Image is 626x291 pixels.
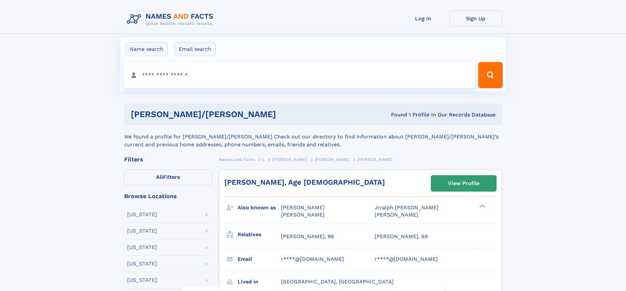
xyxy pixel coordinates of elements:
[450,10,502,27] a: Sign Up
[124,156,212,162] div: Filters
[375,212,418,218] span: [PERSON_NAME]
[334,111,496,118] div: Found 1 Profile In Our Records Database
[281,233,334,240] a: [PERSON_NAME], 96
[262,157,265,162] span: L
[127,245,157,250] div: [US_STATE]
[131,110,334,118] h1: [PERSON_NAME]/[PERSON_NAME]
[281,204,325,211] span: [PERSON_NAME]
[397,10,450,27] a: Log In
[156,174,163,180] span: All
[448,176,479,191] div: View Profile
[219,155,255,163] a: Names and Facts
[238,276,281,287] h3: Lived in
[127,261,157,266] div: [US_STATE]
[281,212,325,218] span: [PERSON_NAME]
[238,254,281,265] h3: Email
[478,62,502,88] button: Search Button
[357,157,392,162] span: [PERSON_NAME]
[315,155,350,163] a: [PERSON_NAME]
[127,212,157,217] div: [US_STATE]
[174,42,216,56] label: Email search
[375,233,428,240] a: [PERSON_NAME], 69
[124,193,212,199] div: Browse Locations
[375,204,439,211] span: Jrralph [PERSON_NAME]
[262,155,265,163] a: L
[272,155,307,163] a: [PERSON_NAME]
[238,202,281,213] h3: Also known as
[431,176,496,191] a: View Profile
[127,228,157,234] div: [US_STATE]
[126,42,168,56] label: Name search
[238,229,281,240] h3: Relatives
[124,62,475,88] input: search input
[224,178,385,186] a: [PERSON_NAME], Age [DEMOGRAPHIC_DATA]
[124,125,502,149] div: We found a profile for [PERSON_NAME]/[PERSON_NAME] Check out our directory to find information ab...
[127,278,157,283] div: [US_STATE]
[124,10,219,28] img: Logo Names and Facts
[272,157,307,162] span: [PERSON_NAME]
[281,279,394,285] span: [GEOGRAPHIC_DATA], [GEOGRAPHIC_DATA]
[124,170,212,185] label: Filters
[478,204,486,208] div: ❯
[315,157,350,162] span: [PERSON_NAME]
